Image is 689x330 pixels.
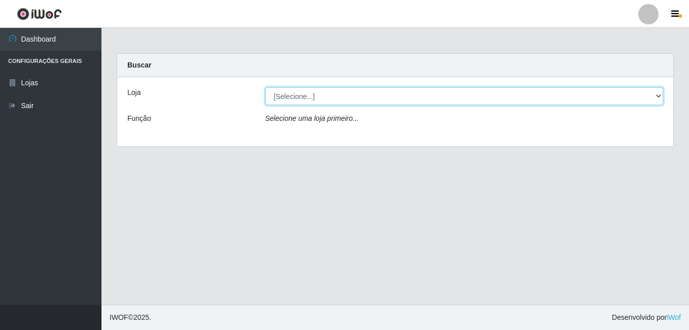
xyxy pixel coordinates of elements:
[110,313,128,321] span: IWOF
[17,8,62,20] img: CoreUI Logo
[667,313,681,321] a: iWof
[265,114,359,122] i: Selecione uma loja primeiro...
[127,61,151,69] strong: Buscar
[127,87,141,98] label: Loja
[612,312,681,323] span: Desenvolvido por
[127,113,151,124] label: Função
[110,312,151,323] span: © 2025 .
